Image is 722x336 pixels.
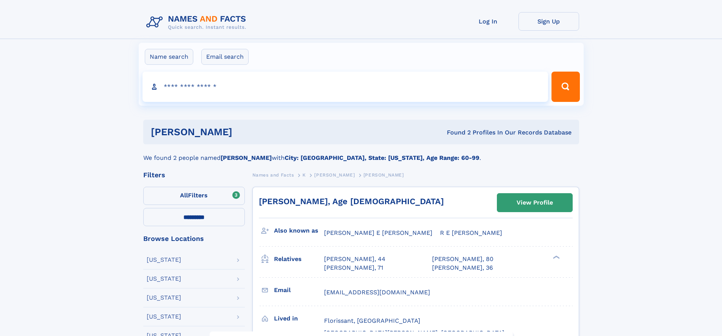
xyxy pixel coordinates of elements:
[440,229,502,236] span: R E [PERSON_NAME]
[551,72,579,102] button: Search Button
[432,255,493,263] a: [PERSON_NAME], 80
[201,49,249,65] label: Email search
[274,253,324,266] h3: Relatives
[497,194,572,212] a: View Profile
[147,257,181,263] div: [US_STATE]
[180,192,188,199] span: All
[324,289,430,296] span: [EMAIL_ADDRESS][DOMAIN_NAME]
[324,264,383,272] a: [PERSON_NAME], 71
[147,276,181,282] div: [US_STATE]
[274,312,324,325] h3: Lived in
[143,72,548,102] input: search input
[147,295,181,301] div: [US_STATE]
[274,224,324,237] h3: Also known as
[143,235,245,242] div: Browse Locations
[143,144,579,163] div: We found 2 people named with .
[518,12,579,31] a: Sign Up
[432,264,493,272] a: [PERSON_NAME], 36
[143,12,252,33] img: Logo Names and Facts
[302,172,306,178] span: K
[314,170,355,180] a: [PERSON_NAME]
[151,127,340,137] h1: [PERSON_NAME]
[458,12,518,31] a: Log In
[274,284,324,297] h3: Email
[314,172,355,178] span: [PERSON_NAME]
[517,194,553,211] div: View Profile
[145,49,193,65] label: Name search
[363,172,404,178] span: [PERSON_NAME]
[324,229,432,236] span: [PERSON_NAME] E [PERSON_NAME]
[302,170,306,180] a: K
[143,172,245,178] div: Filters
[259,197,444,206] a: [PERSON_NAME], Age [DEMOGRAPHIC_DATA]
[324,255,385,263] a: [PERSON_NAME], 44
[221,154,272,161] b: [PERSON_NAME]
[551,255,560,260] div: ❯
[143,187,245,205] label: Filters
[340,128,572,137] div: Found 2 Profiles In Our Records Database
[324,317,420,324] span: Florissant, [GEOGRAPHIC_DATA]
[252,170,294,180] a: Names and Facts
[147,314,181,320] div: [US_STATE]
[285,154,479,161] b: City: [GEOGRAPHIC_DATA], State: [US_STATE], Age Range: 60-99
